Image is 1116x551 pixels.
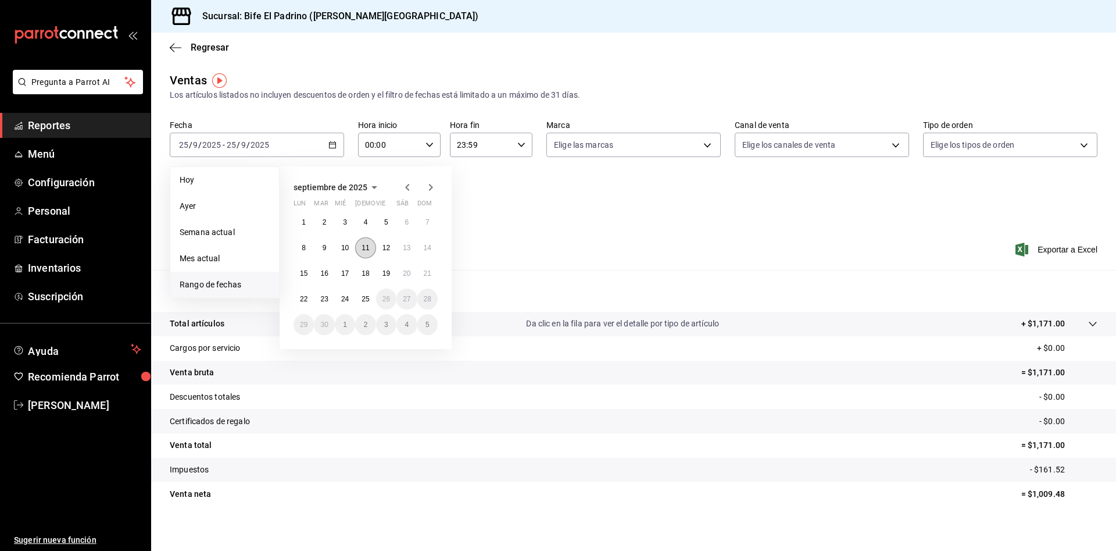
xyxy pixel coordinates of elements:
p: = $1,009.48 [1021,488,1097,500]
p: Venta bruta [170,367,214,379]
span: Elige los canales de venta [742,139,835,151]
label: Canal de venta [735,121,909,129]
p: + $0.00 [1037,342,1097,354]
button: open_drawer_menu [128,30,137,40]
button: 3 de septiembre de 2025 [335,212,355,233]
input: ---- [202,140,221,150]
span: Menú [28,146,141,162]
p: Cargos por servicio [170,342,241,354]
abbr: 3 de octubre de 2025 [384,321,388,329]
label: Hora inicio [358,121,441,129]
span: Ayuda [28,342,126,356]
abbr: 16 de septiembre de 2025 [320,269,328,278]
button: 2 de septiembre de 2025 [314,212,334,233]
abbr: 29 de septiembre de 2025 [300,321,307,329]
p: + $1,171.00 [1021,318,1065,330]
span: Regresar [191,42,229,53]
img: Tooltip marker [212,73,227,88]
abbr: 25 de septiembre de 2025 [362,295,369,303]
abbr: 27 de septiembre de 2025 [403,295,410,303]
button: 5 de septiembre de 2025 [376,212,396,233]
abbr: 2 de octubre de 2025 [364,321,368,329]
p: Resumen [170,284,1097,298]
button: 9 de septiembre de 2025 [314,237,334,258]
span: / [237,140,240,150]
button: 6 de septiembre de 2025 [396,212,417,233]
abbr: 24 de septiembre de 2025 [341,295,349,303]
p: = $1,171.00 [1021,439,1097,452]
button: 16 de septiembre de 2025 [314,263,334,284]
abbr: 12 de septiembre de 2025 [382,244,390,252]
span: / [189,140,192,150]
abbr: 19 de septiembre de 2025 [382,269,390,278]
button: 8 de septiembre de 2025 [294,237,314,258]
abbr: 15 de septiembre de 2025 [300,269,307,278]
label: Fecha [170,121,344,129]
label: Hora fin [450,121,532,129]
abbr: 10 de septiembre de 2025 [341,244,349,252]
span: [PERSON_NAME] [28,397,141,413]
button: 28 de septiembre de 2025 [417,289,438,310]
span: Facturación [28,232,141,247]
abbr: 22 de septiembre de 2025 [300,295,307,303]
abbr: 4 de septiembre de 2025 [364,218,368,226]
abbr: 20 de septiembre de 2025 [403,269,410,278]
p: - $0.00 [1039,415,1097,428]
span: Inventarios [28,260,141,276]
p: Da clic en la fila para ver el detalle por tipo de artículo [526,318,719,330]
input: ---- [250,140,270,150]
abbr: 8 de septiembre de 2025 [302,244,306,252]
h3: Sucursal: Bife El Padrino ([PERSON_NAME][GEOGRAPHIC_DATA]) [193,9,479,23]
label: Marca [546,121,721,129]
button: 20 de septiembre de 2025 [396,263,417,284]
button: 4 de septiembre de 2025 [355,212,375,233]
span: Configuración [28,175,141,190]
abbr: 3 de septiembre de 2025 [343,218,347,226]
span: Hoy [180,174,270,186]
span: Reportes [28,118,141,133]
button: 30 de septiembre de 2025 [314,314,334,335]
button: 7 de septiembre de 2025 [417,212,438,233]
abbr: miércoles [335,200,346,212]
button: 1 de septiembre de 2025 [294,212,314,233]
p: Total artículos [170,318,224,330]
span: - [223,140,225,150]
div: Los artículos listados no incluyen descuentos de orden y el filtro de fechas está limitado a un m... [170,89,1097,101]
button: 10 de septiembre de 2025 [335,237,355,258]
p: - $0.00 [1039,391,1097,403]
abbr: 1 de septiembre de 2025 [302,218,306,226]
abbr: 1 de octubre de 2025 [343,321,347,329]
div: Ventas [170,72,207,89]
button: 27 de septiembre de 2025 [396,289,417,310]
abbr: 30 de septiembre de 2025 [320,321,328,329]
button: Exportar a Excel [1018,243,1097,257]
button: 19 de septiembre de 2025 [376,263,396,284]
p: Certificados de regalo [170,415,250,428]
abbr: 2 de septiembre de 2025 [323,218,327,226]
button: 13 de septiembre de 2025 [396,237,417,258]
button: 12 de septiembre de 2025 [376,237,396,258]
abbr: 4 de octubre de 2025 [405,321,409,329]
button: 3 de octubre de 2025 [376,314,396,335]
button: 29 de septiembre de 2025 [294,314,314,335]
abbr: lunes [294,200,306,212]
button: 4 de octubre de 2025 [396,314,417,335]
abbr: 7 de septiembre de 2025 [425,218,430,226]
input: -- [192,140,198,150]
abbr: 17 de septiembre de 2025 [341,269,349,278]
abbr: domingo [417,200,432,212]
button: 2 de octubre de 2025 [355,314,375,335]
span: Rango de fechas [180,279,270,291]
span: Sugerir nueva función [14,534,141,546]
p: Descuentos totales [170,391,240,403]
abbr: 9 de septiembre de 2025 [323,244,327,252]
button: 24 de septiembre de 2025 [335,289,355,310]
abbr: 21 de septiembre de 2025 [424,269,431,278]
abbr: 5 de septiembre de 2025 [384,218,388,226]
span: / [198,140,202,150]
button: 18 de septiembre de 2025 [355,263,375,284]
button: 22 de septiembre de 2025 [294,289,314,310]
span: Ayer [180,200,270,212]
